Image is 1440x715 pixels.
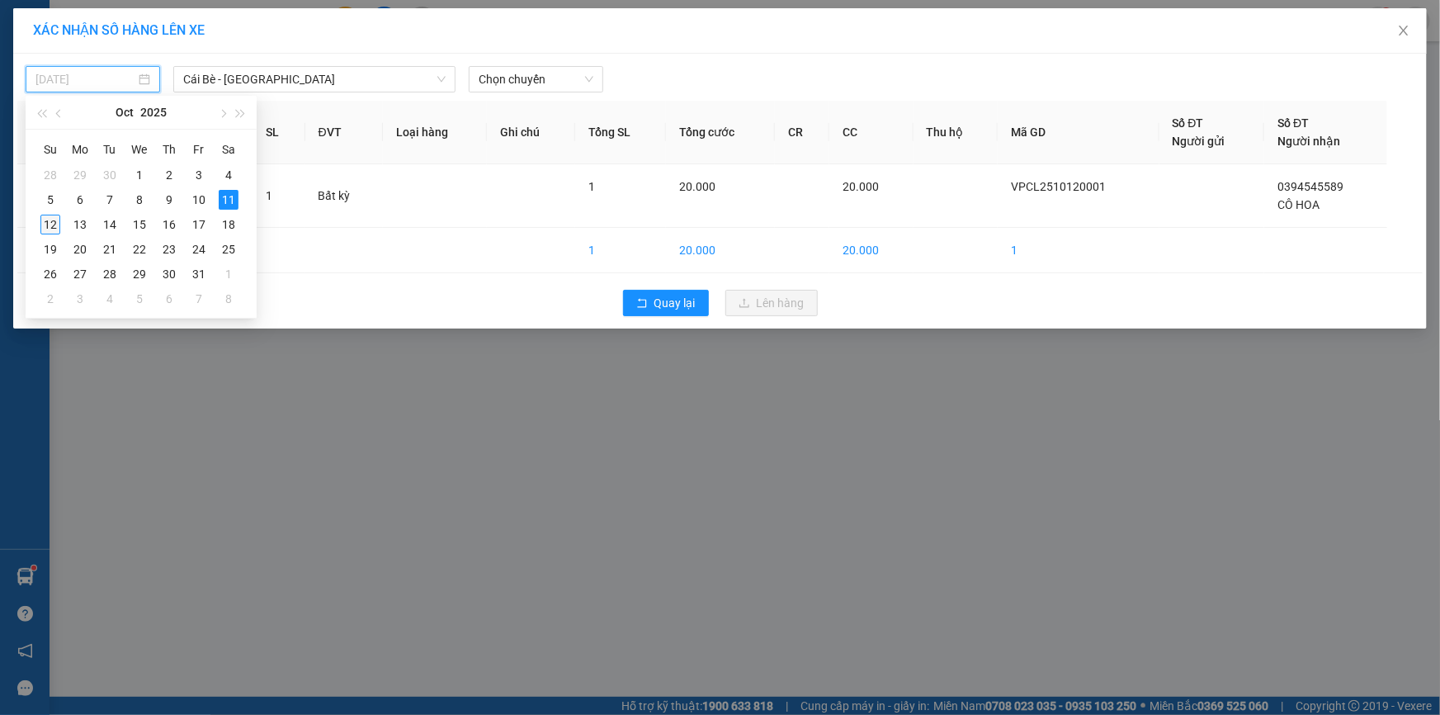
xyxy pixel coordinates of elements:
[130,264,149,284] div: 29
[219,239,238,259] div: 25
[1277,198,1320,211] span: CÔ HOA
[14,14,96,54] div: VP Cai Lậy
[95,163,125,187] td: 2025-09-30
[35,136,65,163] th: Su
[40,165,60,185] div: 28
[914,101,998,164] th: Thu hộ
[1381,8,1427,54] button: Close
[40,215,60,234] div: 12
[154,237,184,262] td: 2025-10-23
[1173,116,1204,130] span: Số ĐT
[189,215,209,234] div: 17
[14,16,40,33] span: Gửi:
[214,136,243,163] th: Sa
[305,164,383,228] td: Bất kỳ
[184,237,214,262] td: 2025-10-24
[183,67,446,92] span: Cái Bè - Sài Gòn
[95,237,125,262] td: 2025-10-21
[70,215,90,234] div: 13
[70,239,90,259] div: 20
[154,286,184,311] td: 2025-11-06
[437,74,446,84] span: down
[125,163,154,187] td: 2025-10-01
[383,101,487,164] th: Loại hàng
[214,237,243,262] td: 2025-10-25
[140,96,167,129] button: 2025
[159,190,179,210] div: 9
[184,163,214,187] td: 2025-10-03
[154,163,184,187] td: 2025-10-02
[666,101,775,164] th: Tổng cước
[130,215,149,234] div: 15
[35,212,65,237] td: 2025-10-12
[679,180,715,193] span: 20.000
[636,297,648,310] span: rollback
[725,290,818,316] button: uploadLên hàng
[159,165,179,185] div: 2
[154,212,184,237] td: 2025-10-16
[214,163,243,187] td: 2025-10-04
[100,165,120,185] div: 30
[105,111,144,128] span: Chưa :
[95,262,125,286] td: 2025-10-28
[95,212,125,237] td: 2025-10-14
[65,286,95,311] td: 2025-11-03
[35,187,65,212] td: 2025-10-05
[65,237,95,262] td: 2025-10-20
[107,16,147,33] span: Nhận:
[40,239,60,259] div: 19
[654,294,696,312] span: Quay lại
[159,264,179,284] div: 30
[219,215,238,234] div: 18
[40,289,60,309] div: 2
[17,101,81,164] th: STT
[40,264,60,284] div: 26
[998,101,1159,164] th: Mã GD
[116,96,134,129] button: Oct
[130,289,149,309] div: 5
[479,67,593,92] span: Chọn chuyến
[829,228,913,273] td: 20.000
[100,215,120,234] div: 14
[100,289,120,309] div: 4
[1277,116,1309,130] span: Số ĐT
[70,190,90,210] div: 6
[575,228,666,273] td: 1
[219,264,238,284] div: 1
[35,262,65,286] td: 2025-10-26
[588,180,595,193] span: 1
[1277,180,1343,193] span: 0394545589
[575,101,666,164] th: Tổng SL
[775,101,830,164] th: CR
[130,190,149,210] div: 8
[184,187,214,212] td: 2025-10-10
[1011,180,1106,193] span: VPCL2510120001
[154,262,184,286] td: 2025-10-30
[95,187,125,212] td: 2025-10-07
[33,22,205,38] span: XÁC NHẬN SỐ HÀNG LÊN XE
[35,286,65,311] td: 2025-11-02
[125,262,154,286] td: 2025-10-29
[125,237,154,262] td: 2025-10-22
[184,212,214,237] td: 2025-10-17
[266,189,272,202] span: 1
[40,190,60,210] div: 5
[189,289,209,309] div: 7
[189,165,209,185] div: 3
[159,215,179,234] div: 16
[487,101,574,164] th: Ghi chú
[219,165,238,185] div: 4
[35,163,65,187] td: 2025-09-28
[1277,135,1340,148] span: Người nhận
[130,239,149,259] div: 22
[125,286,154,311] td: 2025-11-05
[100,264,120,284] div: 28
[154,187,184,212] td: 2025-10-09
[184,262,214,286] td: 2025-10-31
[107,73,275,97] div: 0394545589
[184,286,214,311] td: 2025-11-07
[219,289,238,309] div: 8
[65,262,95,286] td: 2025-10-27
[17,164,81,228] td: 1
[65,136,95,163] th: Mo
